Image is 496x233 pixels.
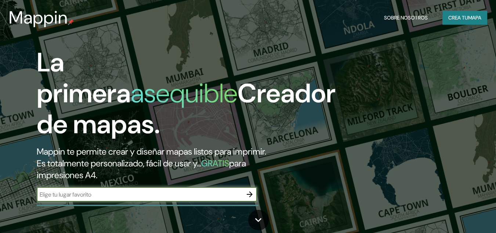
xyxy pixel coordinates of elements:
[468,14,481,21] font: mapa
[37,190,242,199] input: Elige tu lugar favorito
[9,6,68,29] font: Mappin
[37,146,266,157] font: Mappin te permite crear y diseñar mapas listos para imprimir.
[384,14,428,21] font: Sobre nosotros
[131,76,238,110] font: asequible
[448,14,468,21] font: Crea tu
[68,19,74,25] img: pin de mapeo
[201,158,229,169] font: GRATIS
[442,11,487,25] button: Crea tumapa
[37,45,131,110] font: La primera
[37,76,336,141] font: Creador de mapas.
[37,158,246,181] font: para impresiones A4.
[37,158,201,169] font: Es totalmente personalizado, fácil de usar y...
[381,11,431,25] button: Sobre nosotros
